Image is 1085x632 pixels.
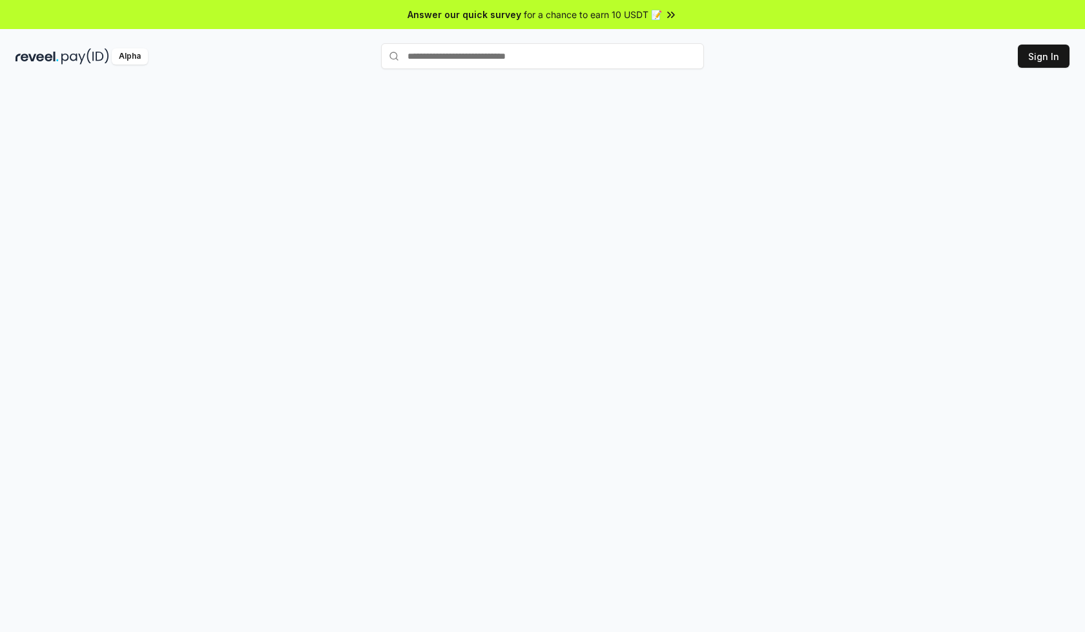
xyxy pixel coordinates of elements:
[112,48,148,65] div: Alpha
[61,48,109,65] img: pay_id
[524,8,662,21] span: for a chance to earn 10 USDT 📝
[408,8,521,21] span: Answer our quick survey
[1018,45,1069,68] button: Sign In
[15,48,59,65] img: reveel_dark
